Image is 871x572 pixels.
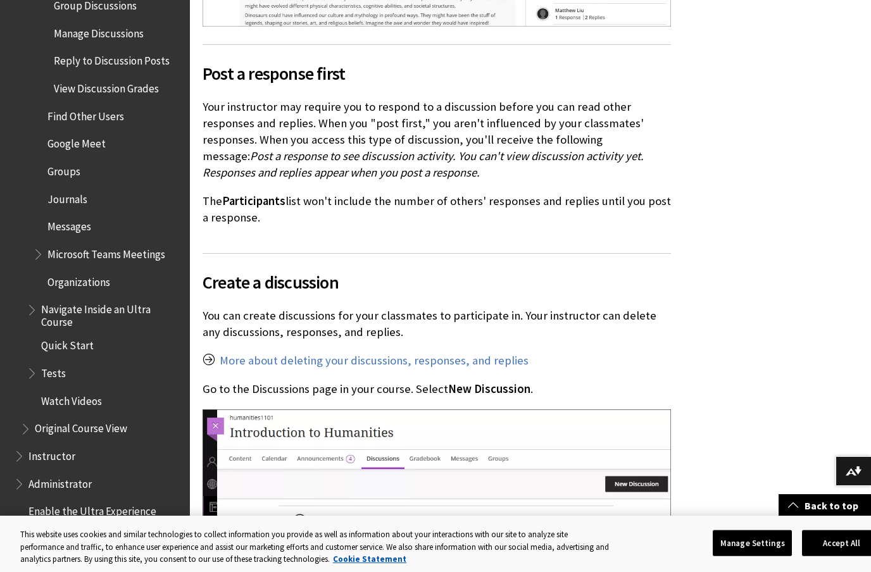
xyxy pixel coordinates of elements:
[203,99,671,182] p: Your instructor may require you to respond to a discussion before you can read other responses an...
[222,194,285,208] span: Participants
[28,501,156,518] span: Enable the Ultra Experience
[35,418,127,435] span: Original Course View
[333,554,406,564] a: More information about your privacy, opens in a new tab
[41,390,102,407] span: Watch Videos
[28,445,75,463] span: Instructor
[47,189,87,206] span: Journals
[47,106,124,123] span: Find Other Users
[713,530,792,556] button: Manage Settings
[203,60,671,87] span: Post a response first
[47,161,80,178] span: Groups
[779,494,871,518] a: Back to top
[28,473,92,490] span: Administrator
[41,335,94,352] span: Quick Start
[54,51,170,68] span: Reply to Discussion Posts
[41,363,66,380] span: Tests
[41,299,181,329] span: Navigate Inside an Ultra Course
[220,353,529,368] a: More about deleting your discussions, responses, and replies
[54,23,144,40] span: Manage Discussions
[203,269,671,295] span: Create a discussion
[203,308,671,340] p: You can create discussions for your classmates to participate in. Your instructor can delete any ...
[47,271,110,289] span: Organizations
[203,149,644,180] span: Post a response to see discussion activity. You can't view discussion activity yet. Responses and...
[47,134,106,151] span: Google Meet
[20,528,610,566] div: This website uses cookies and similar technologies to collect information you provide as well as ...
[47,244,165,261] span: Microsoft Teams Meetings
[203,193,671,226] p: The list won't include the number of others' responses and replies until you post a response.
[54,78,159,95] span: View Discussion Grades
[203,381,671,397] p: Go to the Discussions page in your course. Select .
[47,216,91,233] span: Messages
[448,382,530,396] span: New Discussion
